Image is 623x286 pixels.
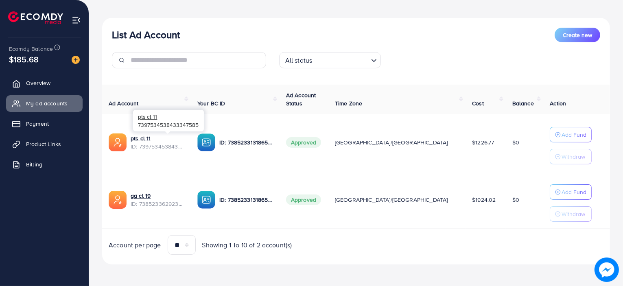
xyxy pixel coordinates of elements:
[284,55,314,66] span: All status
[335,138,448,146] span: [GEOGRAPHIC_DATA]/[GEOGRAPHIC_DATA]
[131,192,184,200] a: gg cl 19
[109,99,139,107] span: Ad Account
[472,138,494,146] span: $1226.77
[286,137,321,148] span: Approved
[555,28,600,42] button: Create new
[26,140,61,148] span: Product Links
[279,52,381,68] div: Search for option
[335,99,362,107] span: Time Zone
[595,258,619,282] img: image
[562,152,585,162] p: Withdraw
[562,187,586,197] p: Add Fund
[286,91,316,107] span: Ad Account Status
[138,113,157,120] span: pts cl 11
[219,138,273,147] p: ID: 7385233131865063425
[202,240,292,250] span: Showing 1 To 10 of 2 account(s)
[112,29,180,41] h3: List Ad Account
[6,116,83,132] a: Payment
[6,136,83,152] a: Product Links
[512,196,519,204] span: $0
[26,120,49,128] span: Payment
[550,206,592,222] button: Withdraw
[9,45,53,53] span: Ecomdy Balance
[131,200,184,208] span: ID: 7385233629238247440
[6,75,83,91] a: Overview
[109,133,127,151] img: ic-ads-acc.e4c84228.svg
[286,194,321,205] span: Approved
[472,196,496,204] span: $1924.02
[562,130,586,140] p: Add Fund
[550,99,566,107] span: Action
[133,110,204,131] div: 7397534538433347585
[563,31,592,39] span: Create new
[8,11,63,24] img: logo
[550,184,592,200] button: Add Fund
[131,142,184,151] span: ID: 7397534538433347585
[512,138,519,146] span: $0
[197,99,225,107] span: Your BC ID
[109,240,161,250] span: Account per page
[512,99,534,107] span: Balance
[26,99,68,107] span: My ad accounts
[6,95,83,111] a: My ad accounts
[131,134,184,142] a: pts cl 11
[9,53,39,65] span: $185.68
[550,149,592,164] button: Withdraw
[197,191,215,209] img: ic-ba-acc.ded83a64.svg
[472,99,484,107] span: Cost
[72,56,80,64] img: image
[109,191,127,209] img: ic-ads-acc.e4c84228.svg
[26,160,42,168] span: Billing
[562,209,585,219] p: Withdraw
[72,15,81,25] img: menu
[6,156,83,172] a: Billing
[550,127,592,142] button: Add Fund
[219,195,273,205] p: ID: 7385233131865063425
[26,79,50,87] span: Overview
[335,196,448,204] span: [GEOGRAPHIC_DATA]/[GEOGRAPHIC_DATA]
[315,53,367,66] input: Search for option
[131,192,184,208] div: <span class='underline'>gg cl 19</span></br>7385233629238247440
[197,133,215,151] img: ic-ba-acc.ded83a64.svg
